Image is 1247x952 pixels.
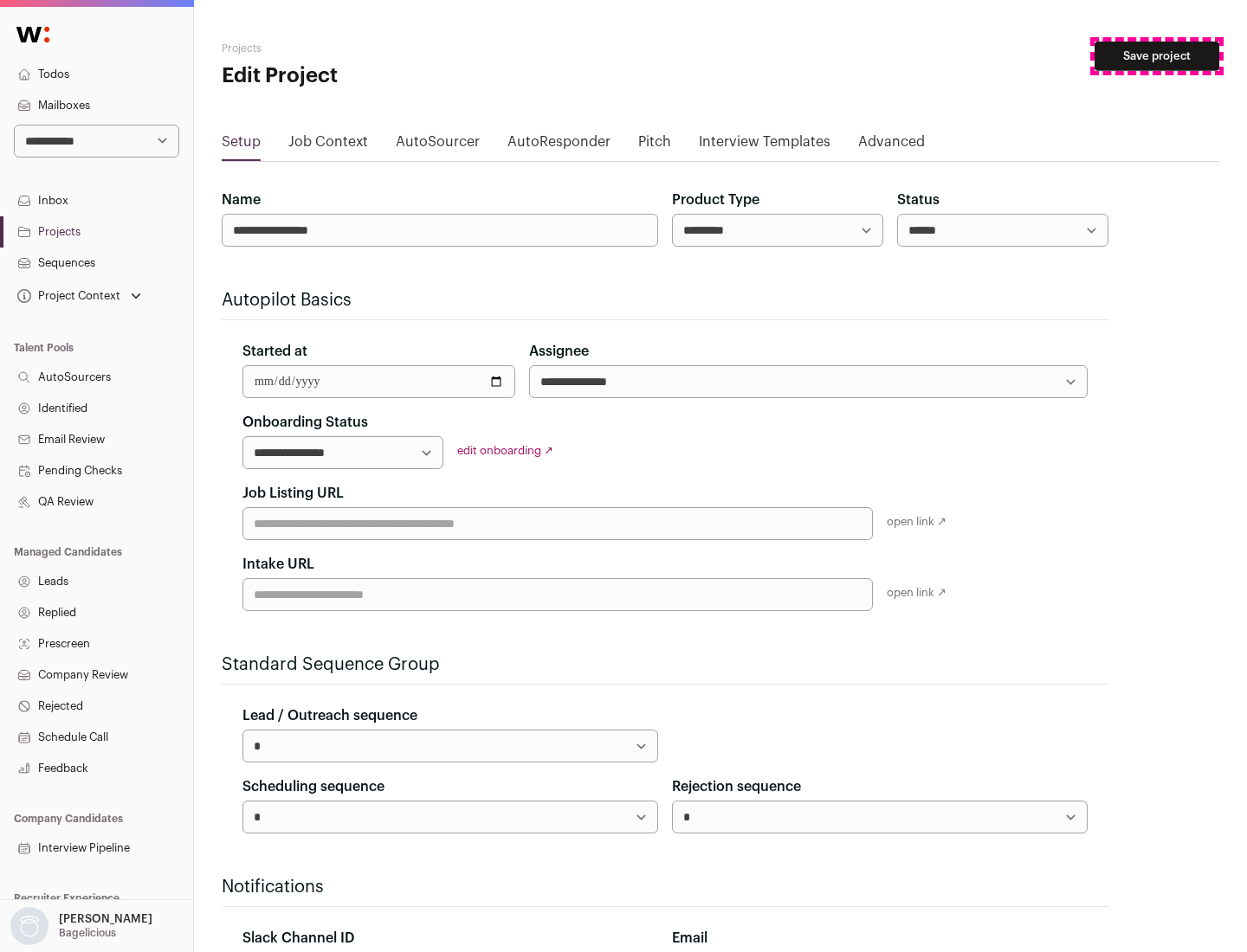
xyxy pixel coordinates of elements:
[242,776,384,797] label: Scheduling sequence
[242,554,314,575] label: Intake URL
[222,62,554,90] h1: Edit Project
[858,132,925,159] a: Advanced
[7,907,156,945] button: Open dropdown
[1095,42,1219,71] button: Save project
[14,284,145,308] button: Open dropdown
[222,875,1108,899] h2: Notifications
[672,190,759,210] label: Product Type
[242,705,417,726] label: Lead / Outreach sequence
[222,42,554,55] h2: Projects
[59,926,116,940] p: Bagelicious
[672,928,1088,949] div: Email
[242,341,307,362] label: Started at
[529,341,589,362] label: Assignee
[242,928,354,949] label: Slack Channel ID
[457,445,553,456] a: edit onboarding ↗
[7,17,59,52] img: Wellfound
[288,132,368,159] a: Job Context
[242,483,344,504] label: Job Listing URL
[638,132,671,159] a: Pitch
[672,776,801,797] label: Rejection sequence
[699,132,830,159] a: Interview Templates
[897,190,940,210] label: Status
[59,912,152,926] p: [PERSON_NAME]
[396,132,480,159] a: AutoSourcer
[222,653,1108,677] h2: Standard Sequence Group
[507,132,611,159] a: AutoResponder
[222,190,261,210] label: Name
[242,412,368,433] label: Onboarding Status
[222,288,1108,312] h2: Autopilot Basics
[14,289,120,303] div: Project Context
[10,907,48,945] img: nopic.png
[222,132,261,159] a: Setup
